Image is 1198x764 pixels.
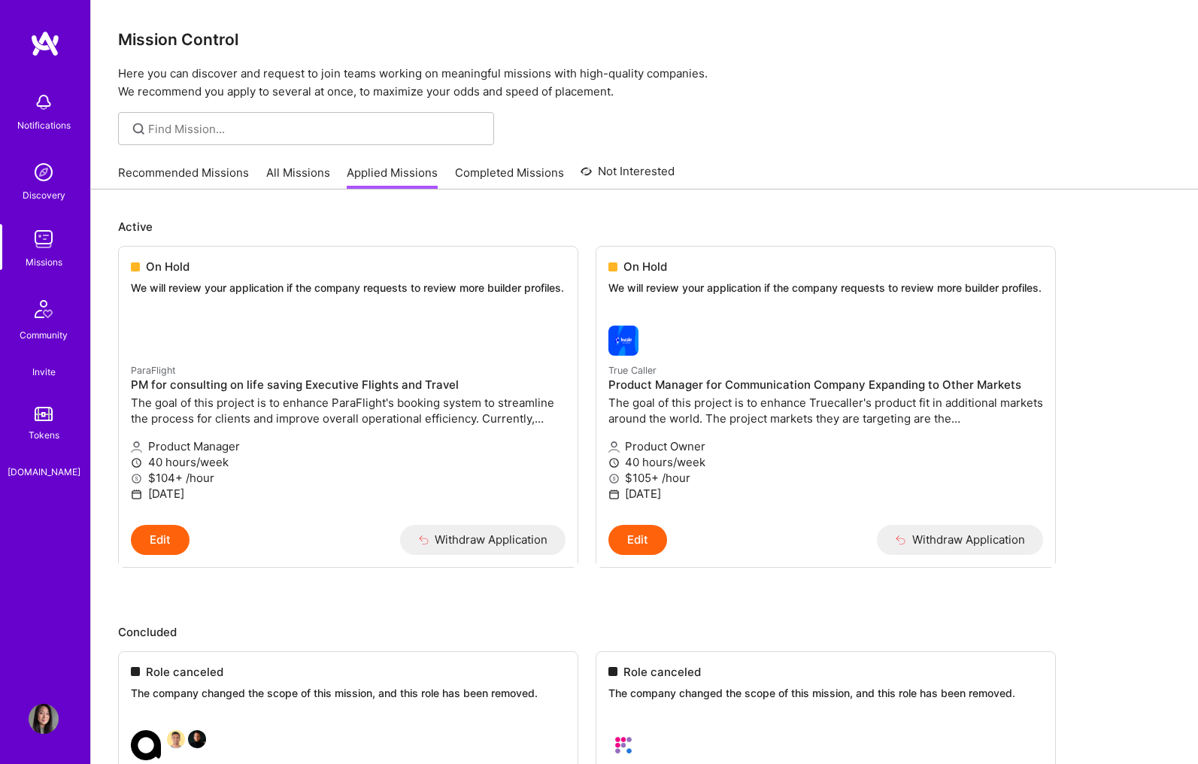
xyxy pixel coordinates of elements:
p: [DATE] [608,486,1043,502]
h3: Mission Control [118,30,1171,49]
button: Withdraw Application [400,525,566,555]
button: Edit [131,525,190,555]
p: Product Owner [608,438,1043,454]
p: The goal of this project is to enhance ParaFlight's booking system to streamline the process for ... [131,395,566,426]
img: discovery [29,157,59,187]
span: Role canceled [623,664,701,680]
p: $105+ /hour [608,470,1043,486]
h4: Product Manager for Communication Company Expanding to Other Markets [608,378,1043,392]
i: icon Applicant [608,441,620,453]
p: $104+ /hour [131,470,566,486]
p: The goal of this project is to enhance Truecaller's product fit in additional markets around the ... [608,395,1043,426]
img: tokens [35,437,53,451]
div: Invite [32,394,56,410]
p: Concluded [118,624,1171,640]
img: evinced company logo [608,730,638,760]
div: Community [20,327,68,343]
i: icon MoneyGray [131,473,142,484]
img: Community [26,291,62,327]
p: [DATE] [131,486,566,502]
h4: PM for consulting on life saving Executive Flights and Travel [131,378,566,392]
p: We will review your application if the company requests to review more builder profiles. [608,280,1043,296]
i: icon Applicant [131,441,142,453]
a: All Missions [266,165,330,189]
p: Here you can discover and request to join teams working on meaningful missions with high-quality ... [118,65,1171,101]
a: Applied Missions [347,165,438,189]
a: Not Interested [581,162,675,189]
img: Souvik Basu [167,730,185,748]
div: Missions [26,254,62,270]
p: Product Manager [131,438,566,454]
i: icon Clock [608,457,620,468]
a: User Avatar [25,704,62,734]
img: Invite [29,364,59,394]
i: icon Calendar [608,489,620,500]
span: On Hold [146,259,190,274]
span: Role canceled [146,664,223,680]
p: 40 hours/week [131,454,566,470]
img: True Caller company logo [608,326,638,356]
img: teamwork [29,224,59,254]
a: Recommended Missions [118,165,249,189]
img: James Touhey [188,730,206,748]
img: guide book [29,494,59,524]
img: User Avatar [29,704,59,734]
p: We will review your application if the company requests to review more builder profiles. [131,280,566,296]
img: ParaFlight company logo [131,326,161,356]
i: icon SearchGrey [130,120,147,138]
div: Discovery [23,187,65,203]
p: Active [118,219,1171,235]
div: [DOMAIN_NAME] [8,524,80,540]
small: ParaFlight [131,365,176,376]
a: Completed Missions [455,165,564,189]
img: logo [30,30,60,57]
i: icon Calendar [131,489,142,500]
i: icon Clock [131,457,142,468]
a: True Caller company logoTrue CallerProduct Manager for Communication Company Expanding to Other M... [596,314,1055,525]
p: The company changed the scope of this mission, and this role has been removed. [131,686,566,701]
small: True Caller [608,365,657,376]
img: bell [29,87,59,117]
button: Edit [608,525,667,555]
p: The company changed the scope of this mission, and this role has been removed. [608,686,1043,701]
i: icon MoneyGray [608,473,620,484]
span: On Hold [623,259,667,274]
div: Tokens [29,457,59,473]
div: Notifications [17,117,71,133]
img: AnyTeam company logo [131,730,161,760]
button: Withdraw Application [877,525,1043,555]
p: 40 hours/week [608,454,1043,470]
a: ParaFlight company logoParaFlightPM for consulting on life saving Executive Flights and TravelThe... [119,314,578,525]
input: Find Mission... [148,121,483,137]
